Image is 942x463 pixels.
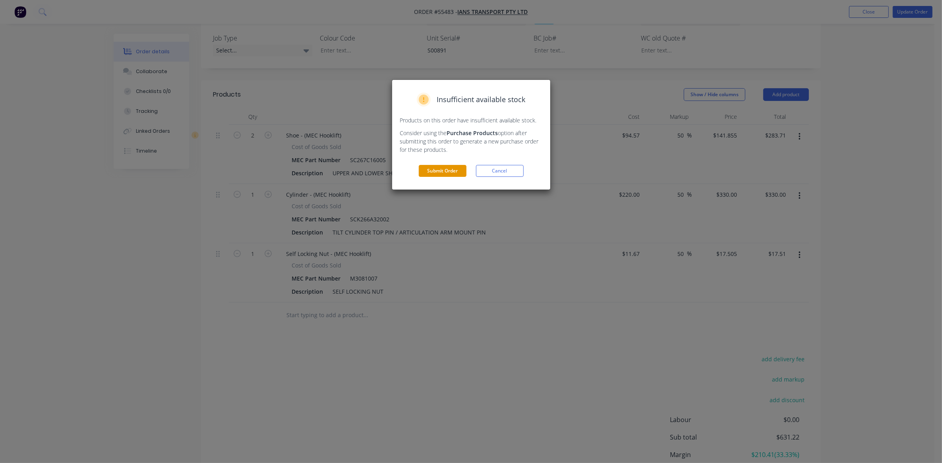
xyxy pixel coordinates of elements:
[476,165,524,177] button: Cancel
[400,129,542,154] p: Consider using the option after submitting this order to generate a new purchase order for these ...
[419,165,466,177] button: Submit Order
[437,94,526,105] span: Insufficient available stock
[447,129,498,137] strong: Purchase Products
[400,116,542,124] p: Products on this order have insufficient available stock.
